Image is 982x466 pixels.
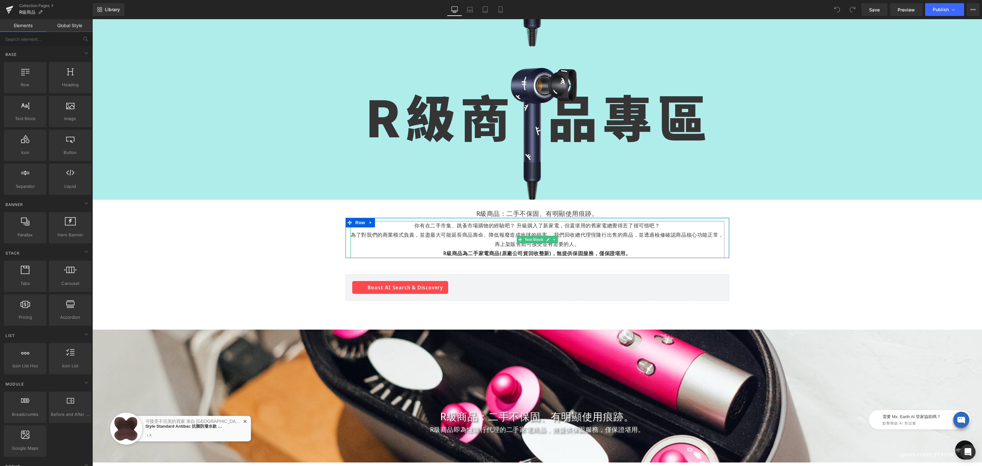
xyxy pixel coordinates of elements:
[431,217,452,224] span: Text Block
[258,190,632,199] h3: R級商品：二手不保固、有明顯使用痕跡。
[6,363,44,369] span: Icon List Hoz
[5,202,24,208] span: Banner
[6,232,44,238] span: Parallax
[6,149,44,156] span: Icon
[898,6,915,13] span: Preview
[258,211,632,230] p: 為了對我們的商業模式負責，並盡最大可能延長商品壽命、降低報廢造成地球的損害。 我們回收總代理恆隆行出售的商品，並透過檢修確認商品核心功能正常，再上架販售給可接受並有需要的人。
[409,231,457,238] span: 原廠公司貨回收整新
[5,381,25,387] span: Module
[6,314,44,321] span: Pricing
[19,10,35,15] span: R級商品
[6,81,44,88] span: Row
[51,314,90,321] span: Accordion
[478,3,493,16] a: Tablet
[925,3,964,16] button: Publish
[6,411,44,418] span: Breadcrumbs
[53,414,61,419] span: 1 天
[351,231,409,238] b: R級商品為二手家電商品(
[960,444,976,460] div: Open Intercom Messenger
[261,199,274,208] span: Row
[890,3,923,16] a: Preview
[493,3,508,16] a: Mobile
[51,183,90,190] span: Liquid
[6,183,44,190] span: Separator
[51,81,90,88] span: Heading
[846,3,859,16] button: Redo
[51,115,90,122] span: Image
[447,3,462,16] a: Desktop
[869,6,880,13] span: Save
[105,7,120,12] span: Library
[5,250,20,256] span: Stack
[151,400,155,405] span: ✕
[5,51,17,57] span: Base
[967,3,979,16] button: More
[863,421,882,440] a: 打開聊天
[274,199,283,208] a: Expand / Collapse
[51,232,90,238] span: Hero Banner
[51,363,90,369] span: Icon List
[831,3,844,16] button: Undo
[275,264,351,272] span: Boost AI Search & Discovery
[933,7,949,12] span: Publish
[457,231,539,238] b: )，無提供保固服務，僅保證堪用。
[51,149,90,156] span: Button
[51,411,90,418] span: Before and After Images
[19,3,93,8] a: Collection Pages
[5,332,16,339] span: List
[18,393,50,425] img: Style Standard Antibac 抗菌防潑水款 美姿調整椅 / 護脊椅 - 可可棕【A 級商品】
[53,400,149,405] p: 可接受不完美的買家 來自 [GEOGRAPHIC_DATA], 台灣 已購買
[755,383,883,415] iframe: Tiledesk Widget
[459,217,465,224] a: Expand / Collapse
[6,280,44,287] span: Tabs
[93,3,124,16] a: New Library
[6,445,44,452] span: Google Maps
[53,405,133,410] a: Style Standard Antibac 抗菌防潑水款 美姿調整椅 / 護脊椅 - 可可棕【A 級商品】
[6,115,44,122] span: Text Block
[462,3,478,16] a: Laptop
[46,19,93,32] a: Global Style
[258,202,632,211] p: 你有在二手市集、跳蚤市場購物的經驗吧？ 升級購入了新家電，但還堪用的舊家電總覺得丟了很可惜吧？
[51,280,90,287] span: Carousel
